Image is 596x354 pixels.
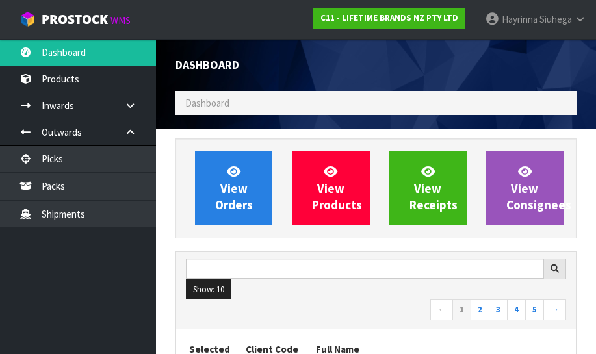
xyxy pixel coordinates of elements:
[502,13,538,25] span: Hayrinna
[185,97,229,109] span: Dashboard
[110,14,131,27] small: WMS
[175,57,239,72] span: Dashboard
[506,164,571,212] span: View Consignees
[539,13,572,25] span: Siuhega
[186,299,566,322] nav: Page navigation
[313,8,465,29] a: C11 - LIFETIME BRANDS NZ PTY LTD
[486,151,564,225] a: ViewConsignees
[430,299,453,320] a: ←
[320,12,458,23] strong: C11 - LIFETIME BRANDS NZ PTY LTD
[525,299,544,320] a: 5
[543,299,566,320] a: →
[215,164,253,212] span: View Orders
[312,164,362,212] span: View Products
[19,11,36,27] img: cube-alt.png
[409,164,458,212] span: View Receipts
[186,279,231,300] button: Show: 10
[292,151,369,225] a: ViewProducts
[489,299,508,320] a: 3
[389,151,467,225] a: ViewReceipts
[186,259,544,279] input: Search clients
[507,299,526,320] a: 4
[471,299,489,320] a: 2
[42,11,108,28] span: ProStock
[452,299,471,320] a: 1
[195,151,272,225] a: ViewOrders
